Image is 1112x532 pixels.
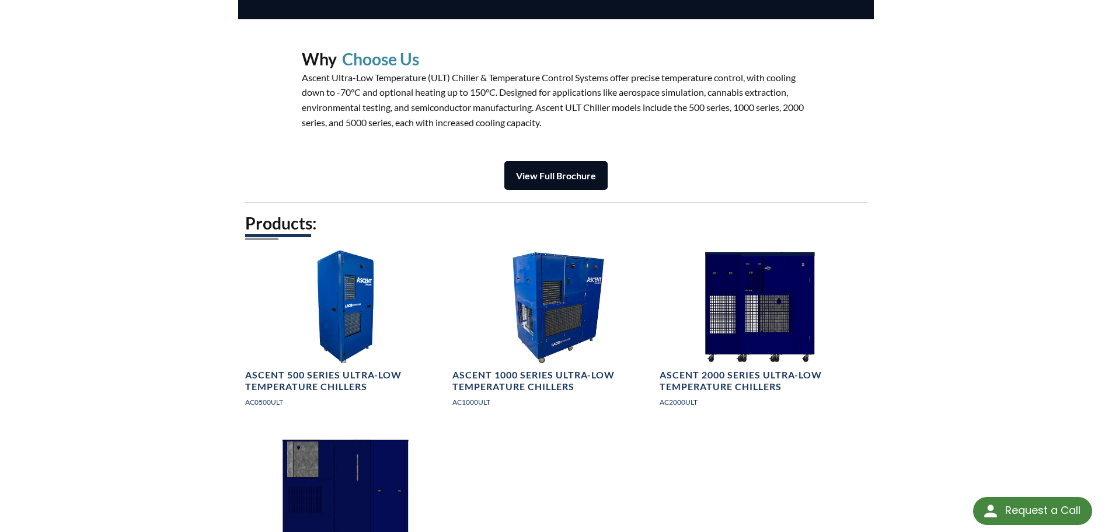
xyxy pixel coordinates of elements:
[660,251,860,417] a: Ascent Chiller 2000 Series 1Ascent 2000 Series Ultra-Low Temperature ChillersAC2000ULT
[452,397,653,408] p: AC1000ULT
[660,397,860,408] p: AC2000ULT
[452,251,653,417] a: Ascent Chiller 1000 Series 1Ascent 1000 Series Ultra-Low Temperature ChillersAC1000ULT
[516,170,596,181] strong: View Full Brochure
[1005,497,1080,524] div: Request a Call
[504,161,608,190] a: View Full Brochure
[302,70,811,130] p: Ascent Ultra-Low Temperature (ULT) Chiller & Temperature Control Systems offer precise temperatur...
[245,213,867,234] h2: Products:
[245,397,445,408] p: AC0500ULT
[245,251,445,417] a: Ascent Chiller 500 Series Image 1Ascent 500 Series Ultra-Low Temperature ChillersAC0500ULT
[660,369,860,394] h4: Ascent 2000 Series Ultra-Low Temperature Chillers
[302,49,337,69] h2: Why
[342,49,419,69] h2: Choose Us
[981,502,1000,520] img: round button
[452,369,653,394] h4: Ascent 1000 Series Ultra-Low Temperature Chillers
[245,369,445,394] h4: Ascent 500 Series Ultra-Low Temperature Chillers
[973,497,1092,525] div: Request a Call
